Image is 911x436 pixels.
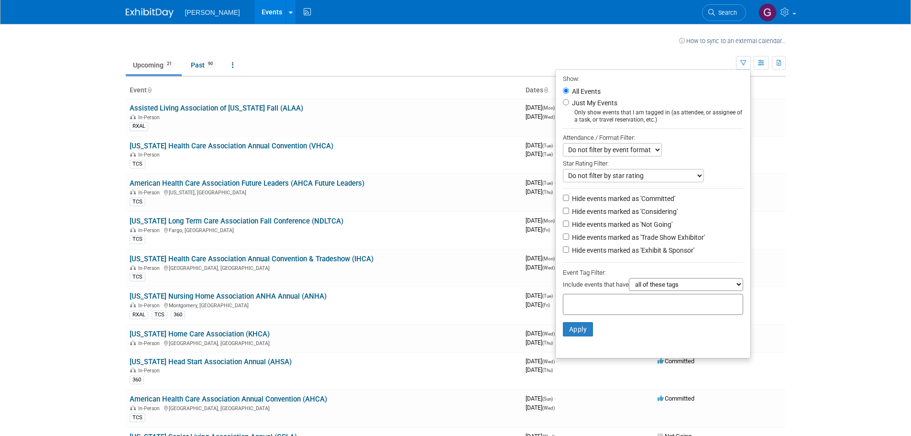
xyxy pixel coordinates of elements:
[563,157,743,169] div: Star Rating Filter:
[526,330,558,337] span: [DATE]
[570,194,675,203] label: Hide events marked as 'Committed'
[130,311,148,319] div: RXAL
[130,104,303,112] a: Assisted Living Association of [US_STATE] Fall (ALAA)
[130,339,518,347] div: [GEOGRAPHIC_DATA], [GEOGRAPHIC_DATA]
[171,311,185,319] div: 360
[138,405,163,412] span: In-Person
[526,150,553,157] span: [DATE]
[570,207,678,216] label: Hide events marked as 'Considering'
[542,331,555,336] span: (Wed)
[526,255,558,262] span: [DATE]
[554,179,556,186] span: -
[554,395,556,402] span: -
[130,368,136,372] img: In-Person Event
[184,56,223,74] a: Past90
[130,292,327,301] a: [US_STATE] Nursing Home Association ANHA Annual (ANHA)
[130,404,518,412] div: [GEOGRAPHIC_DATA], [GEOGRAPHIC_DATA]
[130,358,292,366] a: [US_STATE] Head Start Association Annual (AHSA)
[702,4,746,21] a: Search
[130,273,145,281] div: TCS
[570,88,601,95] label: All Events
[563,72,743,84] div: Show:
[130,235,145,244] div: TCS
[543,86,548,94] a: Sort by Start Date
[542,340,553,346] span: (Thu)
[542,152,553,157] span: (Tue)
[164,60,175,67] span: 21
[542,302,550,308] span: (Fri)
[542,114,555,120] span: (Wed)
[130,142,333,150] a: [US_STATE] Health Care Association Annual Convention (VHCA)
[563,109,743,123] div: Only show events that I am tagged in (as attendee, or assignee of a task, or travel reservation, ...
[126,82,522,99] th: Event
[542,368,553,373] span: (Thu)
[563,278,743,294] div: Include events that have
[526,301,550,308] span: [DATE]
[205,60,216,67] span: 90
[554,142,556,149] span: -
[554,292,556,299] span: -
[138,265,163,271] span: In-Person
[130,265,136,270] img: In-Person Event
[130,376,144,384] div: 360
[526,113,555,120] span: [DATE]
[542,180,553,186] span: (Tue)
[130,330,270,338] a: [US_STATE] Home Care Association (KHCA)
[526,217,558,224] span: [DATE]
[138,302,163,309] span: In-Person
[758,3,777,22] img: Greg Friesen
[570,233,705,242] label: Hide events marked as 'Trade Show Exhibitor'
[526,339,553,346] span: [DATE]
[542,405,555,411] span: (Wed)
[138,190,163,196] span: In-Person
[130,340,136,345] img: In-Person Event
[542,256,555,261] span: (Mon)
[185,9,240,16] span: [PERSON_NAME]
[147,86,152,94] a: Sort by Event Name
[542,293,553,299] span: (Tue)
[563,267,743,278] div: Event Tag Filter:
[679,37,786,45] a: How to sync to an external calendar...
[130,190,136,194] img: In-Person Event
[130,405,136,410] img: In-Person Event
[542,396,553,402] span: (Sun)
[130,301,518,309] div: Montgomery, [GEOGRAPHIC_DATA]
[563,132,743,143] div: Attendance / Format Filter:
[138,340,163,347] span: In-Person
[658,395,694,402] span: Committed
[542,143,553,148] span: (Tue)
[152,311,167,319] div: TCS
[130,152,136,157] img: In-Person Event
[130,114,136,119] img: In-Person Event
[126,8,174,18] img: ExhibitDay
[126,56,182,74] a: Upcoming21
[570,98,617,108] label: Just My Events
[138,114,163,121] span: In-Person
[570,220,672,229] label: Hide events marked as 'Not Going'
[130,226,518,234] div: Fargo, [GEOGRAPHIC_DATA]
[556,358,558,365] span: -
[526,188,553,195] span: [DATE]
[526,142,556,149] span: [DATE]
[130,302,136,307] img: In-Person Event
[130,264,518,271] div: [GEOGRAPHIC_DATA], [GEOGRAPHIC_DATA]
[130,227,136,232] img: In-Person Event
[570,246,694,255] label: Hide events marked as 'Exhibit & Sponsor'
[526,179,556,186] span: [DATE]
[526,404,555,411] span: [DATE]
[130,255,373,263] a: [US_STATE] Health Care Association Annual Convention & Tradeshow (IHCA)
[715,9,737,16] span: Search
[542,359,555,364] span: (Wed)
[130,122,148,131] div: RXAL
[522,82,654,99] th: Dates
[130,198,145,206] div: TCS
[526,264,555,271] span: [DATE]
[542,190,553,195] span: (Thu)
[130,414,145,422] div: TCS
[130,217,343,225] a: [US_STATE] Long Term Care Association Fall Conference (NDLTCA)
[526,226,550,233] span: [DATE]
[130,179,364,188] a: American Health Care Association Future Leaders (AHCA Future Leaders)
[526,395,556,402] span: [DATE]
[542,227,550,233] span: (Fri)
[130,395,327,403] a: American Health Care Association Annual Convention (AHCA)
